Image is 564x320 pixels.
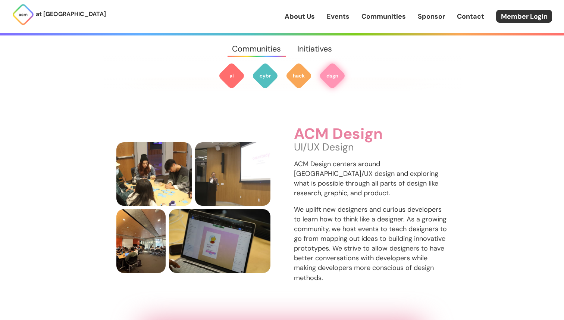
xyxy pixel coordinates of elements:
[218,62,245,89] img: ACM AI
[169,209,270,273] img: Example design project
[116,142,192,206] img: People brainstorming designs on sticky notes
[327,12,350,21] a: Events
[294,205,448,283] p: We uplift new designers and curious developers to learn how to think like a designer. As a growin...
[457,12,484,21] a: Contact
[12,3,106,26] a: at [GEOGRAPHIC_DATA]
[361,12,406,21] a: Communities
[319,62,346,89] img: ACM Design
[285,62,312,89] img: ACM Hack
[36,9,106,19] p: at [GEOGRAPHIC_DATA]
[285,12,315,21] a: About Us
[418,12,445,21] a: Sponsor
[252,62,279,89] img: ACM Cyber
[12,3,34,26] img: ACM Logo
[294,159,448,198] p: ACM Design centers around [GEOGRAPHIC_DATA]/UX design and exploring what is possible through all ...
[496,10,552,23] a: Member Login
[294,142,448,152] p: UI/UX Design
[294,126,448,143] h3: ACM Design
[289,35,340,62] a: Initiatives
[195,142,270,206] img: Design presenter presenting
[116,209,166,273] img: Design event wide shot
[224,35,289,62] a: Communities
